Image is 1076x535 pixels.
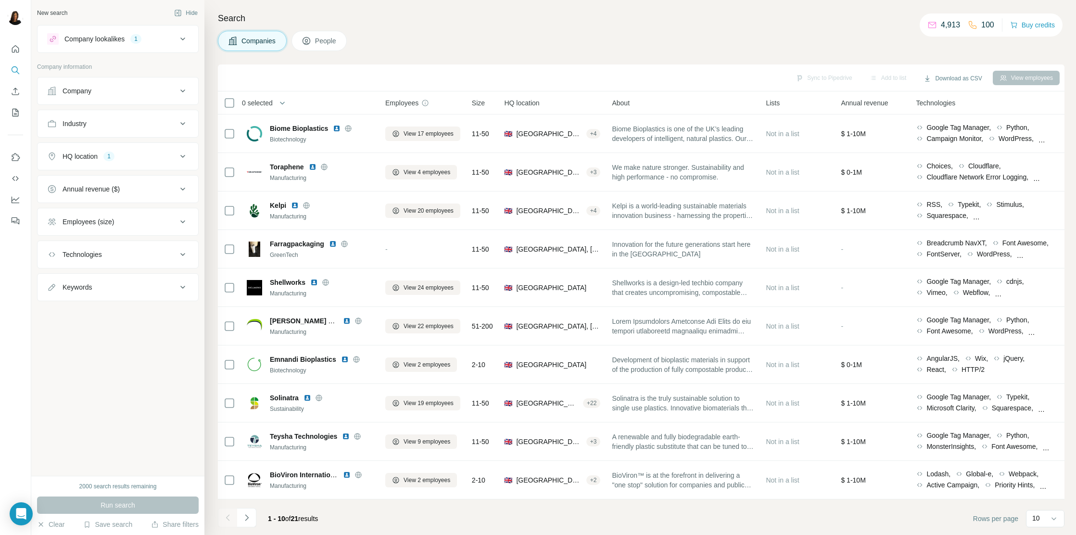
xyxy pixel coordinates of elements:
span: Annual revenue [841,98,888,108]
div: Open Intercom Messenger [10,502,33,525]
span: View 17 employees [404,129,454,138]
button: Use Surfe on LinkedIn [8,149,23,166]
button: Company lookalikes1 [38,27,198,51]
span: Font Awesome, [926,326,973,336]
span: - [385,245,388,253]
span: Teysha Technologies [270,432,337,441]
div: + 3 [586,437,601,446]
p: 100 [981,19,994,31]
span: 2-10 [472,475,485,485]
span: People [315,36,337,46]
button: Keywords [38,276,198,299]
span: [GEOGRAPHIC_DATA], [GEOGRAPHIC_DATA], [GEOGRAPHIC_DATA] [516,129,582,139]
span: Kelpi is a world-leading sustainable materials innovation business - harnessing the properties of... [612,201,754,220]
span: jQuery, [1003,354,1025,363]
span: 11-50 [472,244,489,254]
span: View 4 employees [404,168,450,177]
span: 11-50 [472,129,489,139]
img: LinkedIn logo [291,202,299,209]
img: LinkedIn logo [310,279,318,286]
button: View 2 employees [385,473,457,487]
span: $ 0-1M [841,361,862,369]
span: Google Tag Manager, [926,123,991,132]
span: 11-50 [472,167,489,177]
img: LinkedIn logo [341,356,349,363]
span: Webflow, [963,288,990,297]
span: 1 - 10 [268,515,285,522]
div: Manufacturing [270,482,374,490]
div: Keywords [63,282,92,292]
div: Manufacturing [270,328,374,336]
img: Logo of Biome Bioplastics [247,126,262,141]
div: + 4 [586,129,601,138]
img: LinkedIn logo [329,240,337,248]
span: $ 1-10M [841,476,865,484]
span: [GEOGRAPHIC_DATA], [GEOGRAPHIC_DATA][PERSON_NAME], [GEOGRAPHIC_DATA] [516,244,600,254]
button: View 17 employees [385,127,460,141]
span: Python, [1006,431,1029,440]
img: LinkedIn logo [309,163,316,171]
span: Not in a list [766,168,799,176]
span: - [841,245,843,253]
span: Biome Bioplastics [270,124,328,133]
button: Share filters [151,520,199,529]
span: Lists [766,98,780,108]
div: Company lookalikes [64,34,125,44]
span: 11-50 [472,206,489,216]
span: [GEOGRAPHIC_DATA], [GEOGRAPHIC_DATA], [GEOGRAPHIC_DATA] [516,475,582,485]
span: Lorem Ipsumdolors Ametconse Adi Elits do eiu tempori utlaboreetd magnaaliqu enimadmi veniamquisn ... [612,317,754,336]
span: Webpack, [1009,469,1038,479]
span: Not in a list [766,476,799,484]
img: LinkedIn logo [333,125,341,132]
span: 🇬🇧 [504,360,512,369]
button: Technologies [38,243,198,266]
div: Annual revenue ($) [63,184,120,194]
span: 11-50 [472,283,489,293]
span: $ 0-1M [841,168,862,176]
span: Not in a list [766,361,799,369]
span: Shellworks is a design-led techbio company that creates uncompromising, compostable packaging sol... [612,278,754,297]
div: Manufacturing [270,174,374,182]
div: 2000 search results remaining [79,482,157,491]
span: Squarespace, [926,211,968,220]
button: Save search [83,520,132,529]
img: LinkedIn logo [342,433,350,440]
span: Not in a list [766,399,799,407]
span: $ 1-10M [841,399,865,407]
img: Logo of Toraphene [247,171,262,173]
span: 🇬🇧 [504,321,512,331]
span: Development of bioplastic materials in support of the production of fully compostable products. #... [612,355,754,374]
span: Toraphene [270,162,304,172]
span: Choices, [926,161,952,171]
button: View 4 employees [385,165,457,179]
p: 10 [1032,513,1040,523]
img: Logo of Solinatra [247,395,262,411]
span: Google Tag Manager, [926,315,991,325]
span: Breadcrumb NavXT, [926,238,987,248]
span: View 2 employees [404,476,450,484]
span: WordPress, [999,134,1034,143]
span: Font Awesome, [1002,238,1049,248]
p: Company information [37,63,199,71]
span: View 22 employees [404,322,454,331]
span: of [285,515,291,522]
button: Navigate to next page [237,508,256,527]
span: Wix, [975,354,988,363]
span: - [841,322,843,330]
span: Size [472,98,485,108]
span: About [612,98,630,108]
span: Cloudflare Network Error Logging, [926,172,1028,182]
span: Emnandi Bioplastics [270,355,336,364]
span: View 20 employees [404,206,454,215]
button: Buy credits [1010,18,1055,32]
span: 🇬🇧 [504,283,512,293]
img: Logo of Wells Performance Materials [247,318,262,334]
span: BioViron International [270,471,340,479]
span: $ 1-10M [841,130,865,138]
span: FontServer, [926,249,961,259]
span: Solinatra [270,393,299,403]
span: Innovation for the future generations start here in the [GEOGRAPHIC_DATA] [612,240,754,259]
span: Stimulus, [996,200,1024,209]
button: Hide [167,6,204,20]
span: 51-200 [472,321,493,331]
